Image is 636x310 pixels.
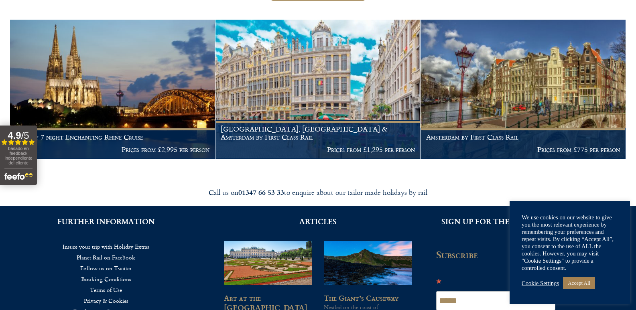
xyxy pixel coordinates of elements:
[238,187,284,197] strong: 01347 66 53 33
[16,146,210,154] p: Prices from £2,995 per person
[436,249,561,260] h2: Subscribe
[421,20,626,159] a: Amsterdam by First Class Rail Prices from £775 per person
[12,263,200,274] a: Follow us on Twitter
[224,218,412,225] h2: ARTICLES
[436,266,556,276] div: indicates required
[426,146,620,154] p: Prices from £775 per person
[93,188,543,197] div: Call us on to enquire about our tailor made holidays by rail
[221,125,415,141] h1: [GEOGRAPHIC_DATA], [GEOGRAPHIC_DATA] & Amsterdam by First Class Rail
[12,284,200,295] a: Terms of Use
[436,218,624,225] h2: SIGN UP FOR THE PLANET RAIL NEWSLETTER
[563,277,595,289] a: Accept All
[522,214,618,272] div: We use cookies on our website to give you the most relevant experience by remembering your prefer...
[215,20,421,159] a: [GEOGRAPHIC_DATA], [GEOGRAPHIC_DATA] & Amsterdam by First Class Rail Prices from £1,295 per person
[221,146,415,154] p: Prices from £1,295 per person
[16,133,210,141] h1: Luxury 7 night Enchanting Rhine Cruise
[12,252,200,263] a: Planet Rail on Facebook
[12,218,200,225] h2: FURTHER INFORMATION
[324,292,398,303] a: The Giant’s Causeway
[12,295,200,306] a: Privacy & Cookies
[12,274,200,284] a: Booking Conditions
[12,241,200,252] a: Insure your trip with Holiday Extras
[426,133,620,141] h1: Amsterdam by First Class Rail
[10,20,215,159] a: Luxury 7 night Enchanting Rhine Cruise Prices from £2,995 per person
[522,280,559,287] a: Cookie Settings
